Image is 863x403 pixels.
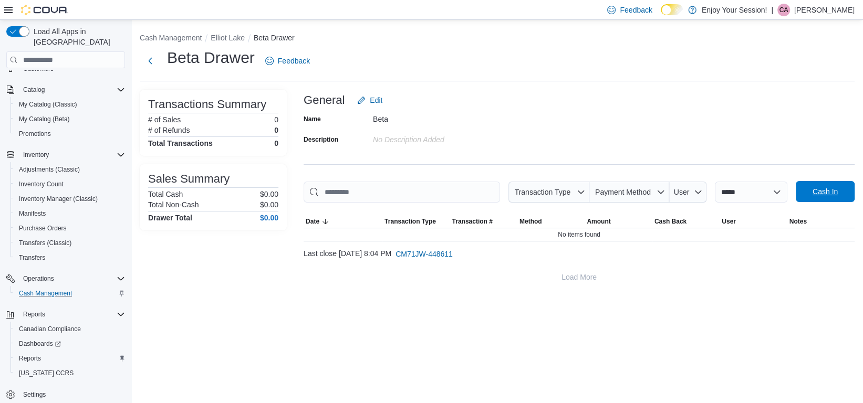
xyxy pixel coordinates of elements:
[19,272,58,285] button: Operations
[11,286,129,301] button: Cash Management
[11,206,129,221] button: Manifests
[304,215,382,228] button: Date
[15,251,49,264] a: Transfers
[19,340,61,348] span: Dashboards
[148,190,183,198] h6: Total Cash
[15,323,125,335] span: Canadian Compliance
[274,126,278,134] p: 0
[15,163,125,176] span: Adjustments (Classic)
[11,112,129,126] button: My Catalog (Beta)
[23,310,45,319] span: Reports
[15,193,125,205] span: Inventory Manager (Classic)
[19,369,74,377] span: [US_STATE] CCRS
[19,83,125,96] span: Catalog
[19,388,50,401] a: Settings
[19,195,98,203] span: Inventory Manager (Classic)
[19,209,46,218] span: Manifests
[304,94,345,107] h3: General
[15,222,125,235] span: Purchase Orders
[674,188,690,196] span: User
[23,86,45,94] span: Catalog
[519,217,542,226] span: Method
[508,182,589,203] button: Transaction Type
[779,4,788,16] span: CA
[702,4,767,16] p: Enjoy Your Session!
[15,178,68,190] a: Inventory Count
[720,215,787,228] button: User
[15,251,125,264] span: Transfers
[19,224,67,232] span: Purchase Orders
[771,4,773,16] p: |
[260,190,278,198] p: $0.00
[452,217,492,226] span: Transaction #
[304,135,338,144] label: Description
[11,351,129,366] button: Reports
[2,387,129,402] button: Settings
[211,34,245,42] button: Elliot Lake
[11,250,129,265] button: Transfers
[15,237,76,249] a: Transfers (Classic)
[11,221,129,236] button: Purchase Orders
[585,215,652,228] button: Amount
[15,352,45,365] a: Reports
[15,237,125,249] span: Transfers (Classic)
[450,215,517,228] button: Transaction #
[278,56,310,66] span: Feedback
[19,272,125,285] span: Operations
[15,222,71,235] a: Purchase Orders
[19,354,41,363] span: Reports
[148,214,192,222] h4: Drawer Total
[15,113,125,125] span: My Catalog (Beta)
[373,111,514,123] div: Beta
[140,33,855,45] nav: An example of EuiBreadcrumbs
[15,337,125,350] span: Dashboards
[11,366,129,380] button: [US_STATE] CCRS
[19,83,49,96] button: Catalog
[21,5,68,15] img: Cova
[23,390,46,399] span: Settings
[23,151,49,159] span: Inventory
[11,322,129,336] button: Canadian Compliance
[23,274,54,283] span: Operations
[19,289,72,298] span: Cash Management
[15,352,125,365] span: Reports
[254,34,295,42] button: Beta Drawer
[396,249,453,259] span: CM71JW-448611
[19,308,49,321] button: Reports
[2,147,129,162] button: Inventory
[789,217,807,226] span: Notes
[274,139,278,147] h4: 0
[777,4,790,16] div: Chantel Albert
[11,126,129,141] button: Promotions
[391,243,457,264] button: CM71JW-448611
[148,173,230,185] h3: Sales Summary
[148,98,266,111] h3: Transactions Summary
[15,367,125,379] span: Washington CCRS
[261,50,314,71] a: Feedback
[813,186,838,197] span: Cash In
[587,217,610,226] span: Amount
[19,239,71,247] span: Transfers (Classic)
[19,149,125,161] span: Inventory
[260,200,278,209] p: $0.00
[15,207,125,220] span: Manifests
[15,287,76,300] a: Cash Management
[15,128,125,140] span: Promotions
[19,253,45,262] span: Transfers
[661,4,683,15] input: Dark Mode
[15,323,85,335] a: Canadian Compliance
[19,130,51,138] span: Promotions
[140,50,161,71] button: Next
[11,162,129,177] button: Adjustments (Classic)
[304,267,855,288] button: Load More
[589,182,669,203] button: Payment Method
[384,217,436,226] span: Transaction Type
[148,115,181,124] h6: # of Sales
[167,47,255,68] h1: Beta Drawer
[514,188,570,196] span: Transaction Type
[11,97,129,112] button: My Catalog (Classic)
[304,182,500,203] input: This is a search bar. As you type, the results lower in the page will automatically filter.
[669,182,706,203] button: User
[595,188,651,196] span: Payment Method
[11,336,129,351] a: Dashboards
